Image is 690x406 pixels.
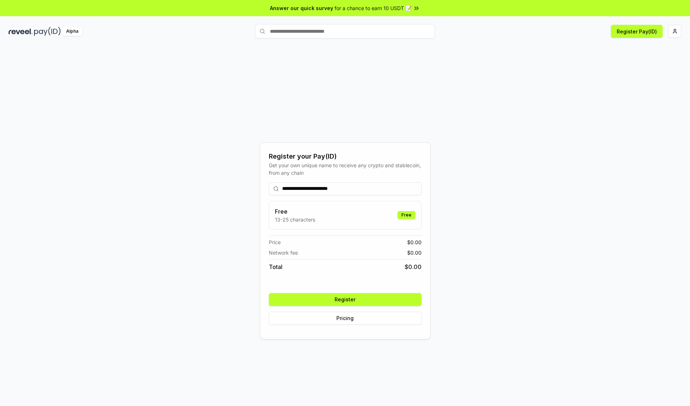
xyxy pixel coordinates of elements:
[34,27,61,36] img: pay_id
[62,27,82,36] div: Alpha
[269,312,422,325] button: Pricing
[275,216,315,223] p: 13-25 characters
[407,238,422,246] span: $ 0.00
[275,207,315,216] h3: Free
[397,211,415,219] div: Free
[335,4,411,12] span: for a chance to earn 10 USDT 📝
[611,25,663,38] button: Register Pay(ID)
[269,161,422,177] div: Get your own unique name to receive any crypto and stablecoin, from any chain
[9,27,33,36] img: reveel_dark
[269,249,298,256] span: Network fee
[407,249,422,256] span: $ 0.00
[405,263,422,271] span: $ 0.00
[269,263,282,271] span: Total
[269,293,422,306] button: Register
[270,4,333,12] span: Answer our quick survey
[269,151,422,161] div: Register your Pay(ID)
[269,238,281,246] span: Price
